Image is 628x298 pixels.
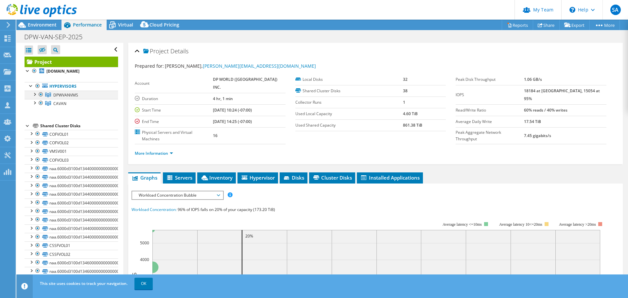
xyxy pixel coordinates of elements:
text: 5000 [140,240,149,246]
a: naa.6000d3100d1344000000000000000008 [25,190,118,199]
b: 38 [403,88,408,94]
a: Hypervisors [25,82,118,91]
span: Project [143,48,169,55]
a: COFVOL02 [25,139,118,147]
b: 60% reads / 40% writes [524,107,567,113]
a: naa.6000d3100d1344000000000000000007 [25,182,118,190]
a: COFVOL01 [25,130,118,138]
b: 1.06 GB/s [524,77,542,82]
b: [DATE] 14:25 (-07:00) [213,119,252,124]
span: Inventory [201,174,233,181]
span: This site uses cookies to track your navigation. [40,281,128,286]
a: CSSFVOL01 [25,241,118,250]
b: [DOMAIN_NAME] [46,68,79,74]
b: 32 [403,77,408,82]
text: 3000 [140,273,149,279]
a: naa.6000d3100d1344000000000000000006 [25,173,118,181]
b: 4 hr, 1 min [213,96,233,101]
label: IOPS [456,92,524,98]
a: Reports [502,20,533,30]
h1: DPW-VAN-SEP-2025 [21,33,93,41]
a: naa.6000d3100d1344000000000000000005 [25,164,118,173]
label: Used Local Capacity [295,111,403,117]
a: More Information [135,150,173,156]
a: Share [533,20,560,30]
a: Export [559,20,590,30]
a: [DOMAIN_NAME] [25,67,118,76]
b: 1 [403,99,405,105]
a: Project [25,57,118,67]
a: [PERSON_NAME][EMAIL_ADDRESS][DOMAIN_NAME] [203,63,316,69]
span: Hypervisor [241,174,275,181]
b: 18184 at [GEOGRAPHIC_DATA], 15054 at 95% [524,88,600,101]
a: naa.6000d3100d134400000000000000000b [25,216,118,224]
a: naa.6000d3100d1346000000000000000006 [25,267,118,275]
a: naa.6000d3100d134400000000000000000c [25,224,118,233]
text: 20% [245,233,253,239]
span: Workload Concentration: [131,207,177,212]
text: 4000 [140,257,149,262]
span: Cloud Pricing [149,22,179,28]
label: Peak Aggregate Network Throughput [456,129,524,142]
a: naa.6000d3100d134400000000000000000a [25,207,118,216]
b: [DATE] 10:24 (-07:00) [213,107,252,113]
tspan: Average latency <=10ms [443,222,482,227]
span: Environment [28,22,57,28]
a: naa.6000d3100d1344000000000000000009 [25,199,118,207]
b: 16 [213,133,218,138]
span: Workload Concentration Bubble [135,191,219,199]
label: Start Time [135,107,213,114]
label: Physical Servers and Virtual Machines [135,129,213,142]
b: DP WORLD ([GEOGRAPHIC_DATA]) INC. [213,77,277,90]
label: Collector Runs [295,99,403,106]
span: 96% of IOPS falls on 20% of your capacity (173.20 TiB) [178,207,275,212]
label: Shared Cluster Disks [295,88,403,94]
div: Shared Cluster Disks [40,122,118,130]
a: OK [134,278,153,289]
span: DPWVANVMS [53,92,78,98]
a: DPWVANVMS [25,91,118,99]
svg: \n [569,7,575,13]
label: End Time [135,118,213,125]
a: COFVOL03 [25,156,118,164]
b: 861.38 TiB [403,122,422,128]
span: Servers [166,174,192,181]
b: 4.60 TiB [403,111,418,116]
label: Duration [135,96,213,102]
span: Cluster Disks [312,174,352,181]
b: 17.54 TiB [524,119,541,124]
a: CSSFVOL02 [25,250,118,258]
span: Details [170,47,188,55]
span: CAVAN [53,101,66,106]
text: Average latency >20ms [559,222,596,227]
span: Installed Applications [360,174,420,181]
a: More [589,20,620,30]
a: naa.6000d3100d1346000000000000000005 [25,258,118,267]
label: Local Disks [295,76,403,83]
label: Read/Write Ratio [456,107,524,114]
label: Prepared for: [135,63,164,69]
span: Disks [283,174,304,181]
tspan: Average latency 10<=20ms [499,222,542,227]
label: Average Daily Write [456,118,524,125]
span: Performance [73,22,102,28]
a: naa.6000d3100d134400000000000000000d [25,233,118,241]
b: 7.45 gigabits/s [524,133,551,138]
a: VMSV001 [25,147,118,156]
span: SA [610,5,621,15]
label: Peak Disk Throughput [456,76,524,83]
span: Virtual [118,22,133,28]
span: Graphs [131,174,157,181]
label: Used Shared Capacity [295,122,403,129]
label: Account [135,80,213,87]
span: [PERSON_NAME], [165,63,316,69]
a: CAVAN [25,99,118,108]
